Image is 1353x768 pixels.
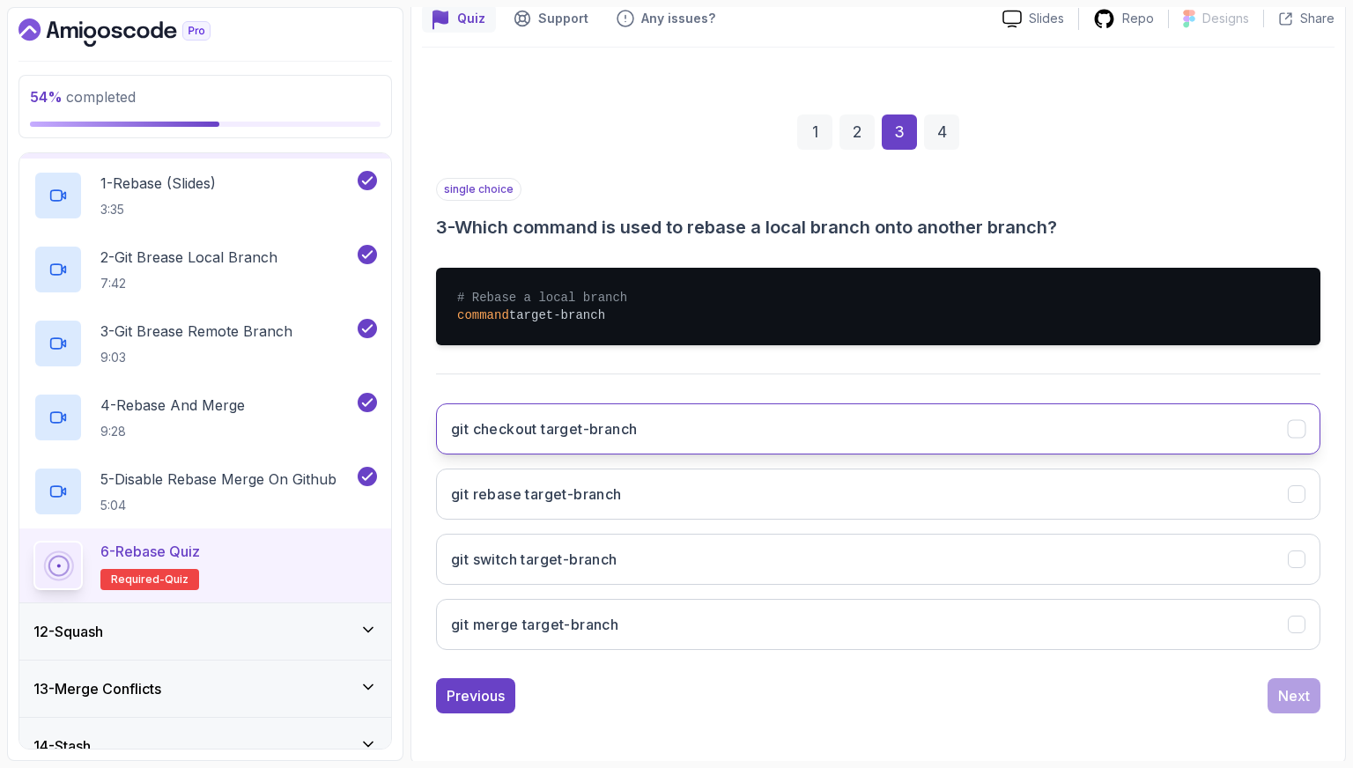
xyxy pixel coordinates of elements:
p: 7:42 [100,275,277,292]
p: 6 - Rebase Quiz [100,541,200,562]
button: 2-Git Brease Local Branch7:42 [33,245,377,294]
div: Previous [447,685,505,706]
div: 1 [797,114,832,150]
span: 54 % [30,88,63,106]
button: Previous [436,678,515,713]
button: git checkout target-branch [436,403,1320,454]
p: Quiz [457,10,485,27]
span: command [457,308,509,322]
h3: git rebase target-branch [451,484,622,505]
h3: git checkout target-branch [451,418,637,439]
a: Dashboard [18,18,251,47]
pre: target-branch [436,268,1320,345]
button: Share [1263,10,1335,27]
h3: 13 - Merge Conflicts [33,678,161,699]
button: 1-Rebase (Slides)3:35 [33,171,377,220]
button: Support button [503,4,599,33]
span: completed [30,88,136,106]
p: Repo [1122,10,1154,27]
p: 5 - Disable Rebase Merge On Github [100,469,336,490]
button: 6-Rebase QuizRequired-quiz [33,541,377,590]
p: Any issues? [641,10,715,27]
button: 4-Rebase And Merge9:28 [33,393,377,442]
button: git switch target-branch [436,534,1320,585]
button: 13-Merge Conflicts [19,661,391,717]
p: 1 - Rebase (Slides) [100,173,216,194]
div: 2 [839,114,875,150]
button: git merge target-branch [436,599,1320,650]
p: 3:35 [100,201,216,218]
a: Repo [1079,8,1168,30]
p: 2 - Git Brease Local Branch [100,247,277,268]
button: 12-Squash [19,603,391,660]
span: Required- [111,572,165,587]
a: Slides [988,10,1078,28]
button: 5-Disable Rebase Merge On Github5:04 [33,467,377,516]
p: Slides [1029,10,1064,27]
p: 9:28 [100,423,245,440]
span: quiz [165,572,189,587]
div: 3 [882,114,917,150]
p: Designs [1202,10,1249,27]
h3: git merge target-branch [451,614,618,635]
p: 4 - Rebase And Merge [100,395,245,416]
div: Next [1278,685,1310,706]
h3: 12 - Squash [33,621,103,642]
span: # Rebase a local branch [457,291,627,305]
h3: git switch target-branch [451,549,617,570]
p: Support [538,10,588,27]
p: single choice [436,178,521,201]
button: Feedback button [606,4,726,33]
p: 3 - Git Brease Remote Branch [100,321,292,342]
p: 9:03 [100,349,292,366]
button: 3-Git Brease Remote Branch9:03 [33,319,377,368]
div: 4 [924,114,959,150]
button: Next [1268,678,1320,713]
button: git rebase target-branch [436,469,1320,520]
h3: 3 - Which command is used to rebase a local branch onto another branch? [436,215,1320,240]
p: 5:04 [100,497,336,514]
p: Share [1300,10,1335,27]
button: quiz button [422,4,496,33]
h3: 14 - Stash [33,735,91,757]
